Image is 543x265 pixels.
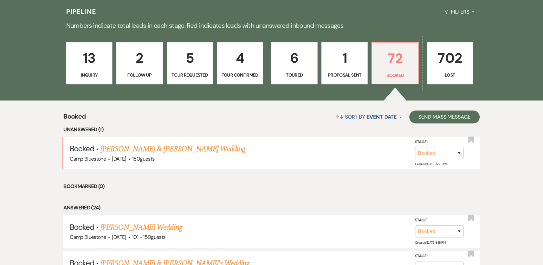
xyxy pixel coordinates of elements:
p: Toured [275,71,313,79]
a: 2Follow Up [116,42,162,84]
a: 702Lost [427,42,473,84]
button: Send Mass Message [409,111,480,123]
button: Filters [442,3,477,20]
a: [PERSON_NAME] Wedding [100,222,182,233]
p: 702 [431,47,469,69]
a: 72Booked [371,42,418,84]
p: Proposal Sent [326,71,363,79]
a: 13Inquiry [66,42,112,84]
p: Inquiry [70,71,108,79]
p: 5 [171,47,209,69]
button: Sort By Event Date [333,108,404,125]
p: 1 [326,47,363,69]
label: Stage: [415,253,464,260]
span: ↑↓ [336,113,344,120]
p: Lost [431,71,469,79]
a: 1Proposal Sent [321,42,368,84]
span: Camp Bluestone [70,155,106,162]
li: Bookmarked (0) [63,182,480,191]
p: Numbers indicate total leads in each stage. Red indicates leads with unanswered inbound messages. [39,20,504,31]
p: 2 [120,47,158,69]
span: Event Date [367,113,397,120]
label: Stage: [415,139,464,146]
span: [DATE] [112,234,126,240]
span: Booked [70,222,94,232]
span: 150 guests [132,155,154,162]
span: Created: [DATE] 12:28 PM [415,162,447,166]
p: 72 [376,48,414,69]
li: Unanswered (1) [63,125,480,134]
span: [DATE] [112,155,126,162]
h3: Pipeline [66,7,97,16]
span: Booked [63,111,86,125]
p: Tour Confirmed [221,71,259,79]
a: [PERSON_NAME] & [PERSON_NAME] Wedding [100,143,245,155]
a: 4Tour Confirmed [217,42,263,84]
label: Stage: [415,217,464,224]
p: 6 [275,47,313,69]
p: Follow Up [120,71,158,79]
span: Created: [DATE] 8:51 PM [415,240,445,245]
li: Answered (24) [63,204,480,212]
p: Booked [376,72,414,79]
a: 6Toured [271,42,317,84]
p: Tour Requested [171,71,209,79]
span: Booked [70,143,94,154]
span: Camp Bluestone [70,234,106,240]
span: 101 - 150 guests [132,234,165,240]
a: 5Tour Requested [167,42,213,84]
p: 4 [221,47,259,69]
p: 13 [70,47,108,69]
